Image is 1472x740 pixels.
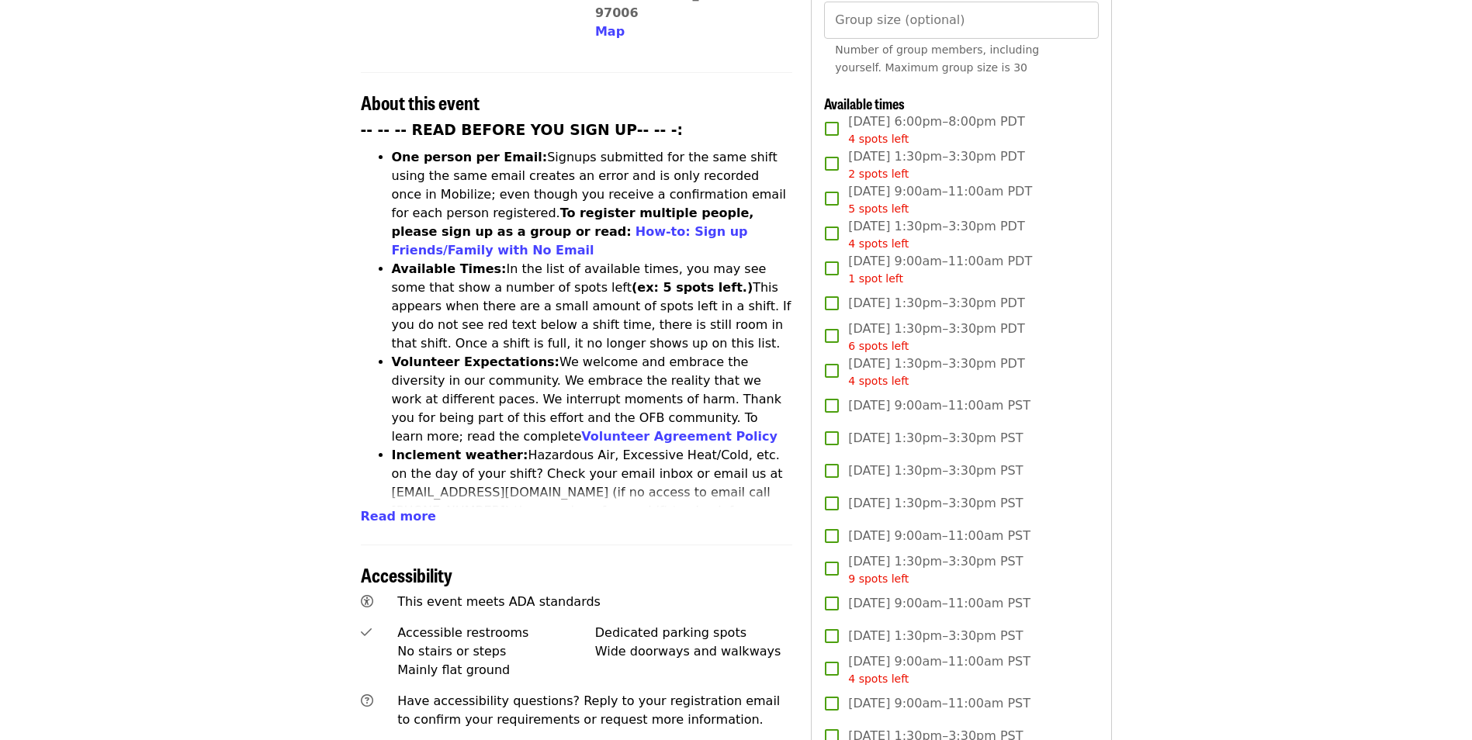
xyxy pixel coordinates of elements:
[848,237,909,250] span: 4 spots left
[595,624,793,642] div: Dedicated parking spots
[848,594,1030,613] span: [DATE] 9:00am–11:00am PST
[595,642,793,661] div: Wide doorways and walkways
[824,93,905,113] span: Available times
[397,693,780,727] span: Have accessibility questions? Reply to your registration email to confirm your requirements or re...
[848,396,1030,415] span: [DATE] 9:00am–11:00am PST
[848,217,1024,252] span: [DATE] 1:30pm–3:30pm PDT
[392,353,793,446] li: We welcome and embrace the diversity in our community. We embrace the reality that we work at dif...
[848,252,1032,287] span: [DATE] 9:00am–11:00am PDT
[848,673,909,685] span: 4 spots left
[848,147,1024,182] span: [DATE] 1:30pm–3:30pm PDT
[361,594,373,609] i: universal-access icon
[848,272,903,285] span: 1 spot left
[848,494,1023,513] span: [DATE] 1:30pm–3:30pm PST
[397,594,601,609] span: This event meets ADA standards
[848,133,909,145] span: 4 spots left
[848,340,909,352] span: 6 spots left
[848,182,1032,217] span: [DATE] 9:00am–11:00am PDT
[392,446,793,539] li: Hazardous Air, Excessive Heat/Cold, etc. on the day of your shift? Check your email inbox or emai...
[392,224,748,258] a: How-to: Sign up Friends/Family with No Email
[848,168,909,180] span: 2 spots left
[848,202,909,215] span: 5 spots left
[848,627,1023,645] span: [DATE] 1:30pm–3:30pm PST
[632,280,753,295] strong: (ex: 5 spots left.)
[848,552,1023,587] span: [DATE] 1:30pm–3:30pm PST
[848,652,1030,687] span: [DATE] 9:00am–11:00am PST
[361,509,436,524] span: Read more
[361,625,372,640] i: check icon
[848,294,1024,313] span: [DATE] 1:30pm–3:30pm PDT
[361,88,480,116] span: About this event
[848,320,1024,354] span: [DATE] 1:30pm–3:30pm PDT
[581,429,778,444] a: Volunteer Agreement Policy
[392,206,754,239] strong: To register multiple people, please sign up as a group or read:
[397,642,595,661] div: No stairs or steps
[848,527,1030,545] span: [DATE] 9:00am–11:00am PST
[835,43,1039,74] span: Number of group members, including yourself. Maximum group size is 30
[824,2,1098,39] input: [object Object]
[392,261,507,276] strong: Available Times:
[848,694,1030,713] span: [DATE] 9:00am–11:00am PST
[392,354,560,369] strong: Volunteer Expectations:
[848,375,909,387] span: 4 spots left
[848,462,1023,480] span: [DATE] 1:30pm–3:30pm PST
[361,122,684,138] strong: -- -- -- READ BEFORE YOU SIGN UP-- -- -:
[392,448,528,462] strong: Inclement weather:
[361,507,436,526] button: Read more
[392,148,793,260] li: Signups submitted for the same shift using the same email creates an error and is only recorded o...
[397,661,595,679] div: Mainly flat ground
[595,22,625,41] button: Map
[392,260,793,353] li: In the list of available times, you may see some that show a number of spots left This appears wh...
[397,624,595,642] div: Accessible restrooms
[361,693,373,708] i: question-circle icon
[848,354,1024,389] span: [DATE] 1:30pm–3:30pm PDT
[848,112,1024,147] span: [DATE] 6:00pm–8:00pm PDT
[595,24,625,39] span: Map
[392,150,548,164] strong: One person per Email:
[848,572,909,585] span: 9 spots left
[848,429,1023,448] span: [DATE] 1:30pm–3:30pm PST
[361,561,452,588] span: Accessibility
